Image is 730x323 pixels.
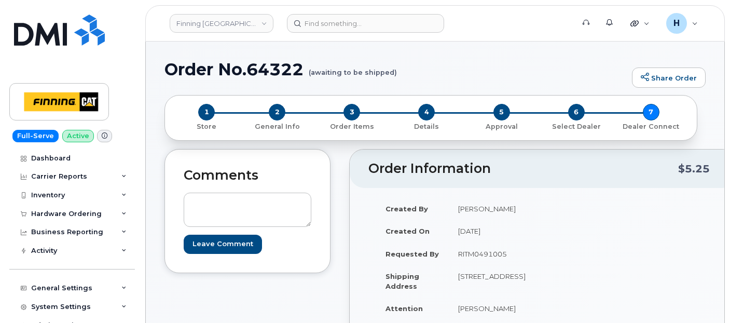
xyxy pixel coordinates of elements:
td: [DATE] [449,220,535,243]
a: 4 Details [389,120,464,131]
p: Store [177,122,236,131]
td: [PERSON_NAME] [449,197,535,220]
strong: Shipping Address [385,272,419,290]
p: Details [393,122,460,131]
span: 2 [269,104,285,120]
span: 4 [418,104,435,120]
a: 6 Select Dealer [539,120,614,131]
h2: Order Information [368,161,678,176]
a: 1 Store [173,120,240,131]
p: General Info [244,122,310,131]
span: 5 [493,104,510,120]
p: Approval [469,122,535,131]
p: Select Dealer [543,122,610,131]
a: 3 Order Items [314,120,389,131]
span: 3 [343,104,360,120]
h2: Comments [184,168,311,183]
a: Share Order [632,68,706,88]
strong: Created By [385,205,428,213]
div: $5.25 [678,159,710,179]
strong: Requested By [385,250,439,258]
span: 6 [568,104,585,120]
h1: Order No.64322 [164,60,627,78]
td: [STREET_ADDRESS] [449,265,535,297]
td: RITM0491005 [449,243,535,265]
input: Leave Comment [184,235,262,254]
p: Order Items [319,122,385,131]
span: 1 [198,104,215,120]
a: 2 General Info [240,120,314,131]
a: 5 Approval [464,120,539,131]
td: [PERSON_NAME] [449,297,535,320]
strong: Created On [385,227,430,235]
strong: Attention [385,304,423,313]
small: (awaiting to be shipped) [309,60,397,76]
